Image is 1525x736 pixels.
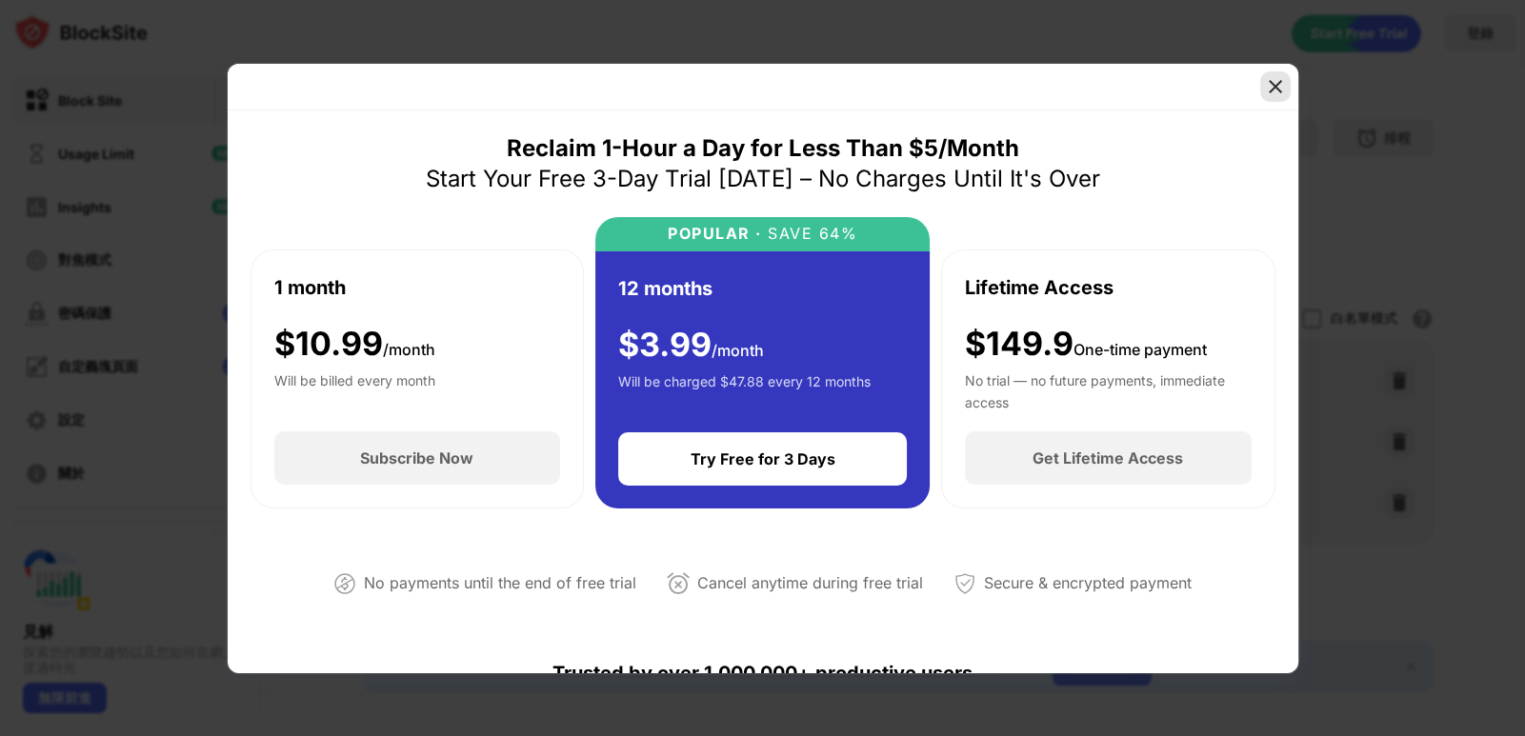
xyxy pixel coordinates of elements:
div: Try Free for 3 Days [691,449,835,468]
div: Will be billed every month [274,370,435,408]
div: Trusted by over 1,000,000+ productive users [251,627,1275,719]
span: /month [712,341,764,360]
div: Lifetime Access [965,273,1114,302]
img: not-paying [333,572,356,595]
div: POPULAR · [668,225,762,243]
div: Secure & encrypted payment [984,569,1192,597]
div: $ 3.99 [618,326,764,365]
div: 1 month [274,273,346,302]
span: /month [383,340,435,359]
img: secured-payment [953,572,976,595]
div: 12 months [618,274,712,303]
img: cancel-anytime [667,572,690,595]
div: SAVE 64% [762,225,858,243]
div: $149.9 [965,325,1207,364]
div: $ 10.99 [274,325,435,364]
div: Start Your Free 3-Day Trial [DATE] – No Charges Until It's Over [426,164,1100,194]
div: No payments until the end of free trial [364,569,636,597]
div: Cancel anytime during free trial [697,569,923,597]
div: No trial — no future payments, immediate access [965,370,1252,408]
div: Subscribe Now [360,448,473,467]
span: One-time payment [1074,340,1207,359]
div: Reclaim 1-Hour a Day for Less Than $5/Month [507,133,1019,164]
div: Will be charged $47.88 every 12 months [618,371,871,409]
div: Get Lifetime Access [1033,448,1183,467]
